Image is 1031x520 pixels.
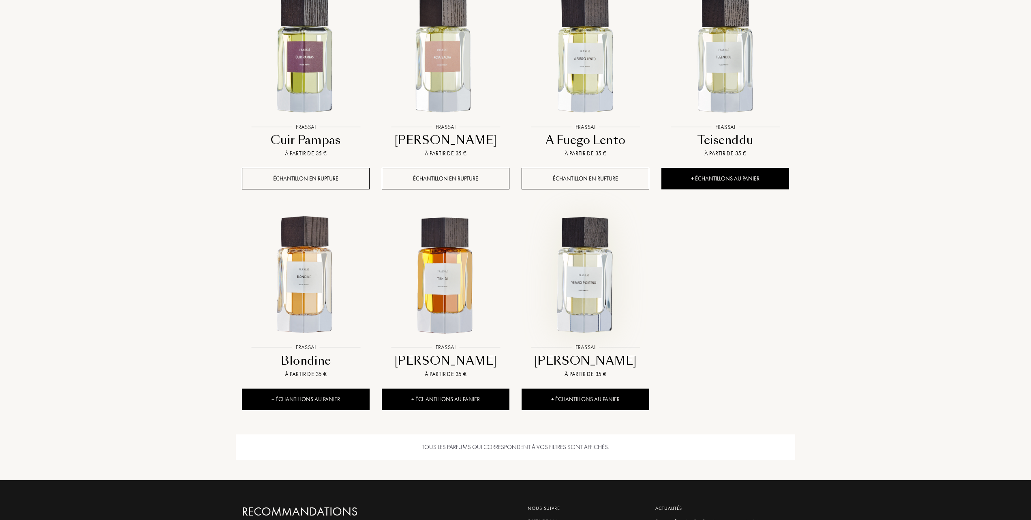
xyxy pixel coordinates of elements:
div: Échantillon en rupture [522,168,649,189]
div: Actualités [655,505,783,512]
div: Tous les parfums qui correspondent à vos filtres sont affichés. [236,434,795,460]
div: À partir de 35 € [385,149,506,158]
div: À partir de 35 € [245,149,366,158]
a: Recommandations [242,505,416,519]
div: + Échantillons au panier [661,168,789,189]
div: À partir de 35 € [245,370,366,378]
div: Échantillon en rupture [382,168,509,189]
img: Tian Di Frassai [383,213,509,339]
div: À partir de 35 € [525,149,646,158]
div: À partir de 35 € [525,370,646,378]
div: + Échantillons au panier [522,389,649,410]
a: Tian Di FrassaiFrassai[PERSON_NAME]À partir de 35 € [382,204,509,389]
div: Échantillon en rupture [242,168,370,189]
div: + Échantillons au panier [382,389,509,410]
a: Verano Porteño FrassaiFrassai[PERSON_NAME]À partir de 35 € [522,204,649,389]
div: Nous suivre [528,505,643,512]
a: Blondine FrassaiFrassaiBlondineÀ partir de 35 € [242,204,370,389]
img: Verano Porteño Frassai [522,213,648,339]
img: Blondine Frassai [243,213,369,339]
div: À partir de 35 € [385,370,506,378]
div: À partir de 35 € [665,149,786,158]
div: + Échantillons au panier [242,389,370,410]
